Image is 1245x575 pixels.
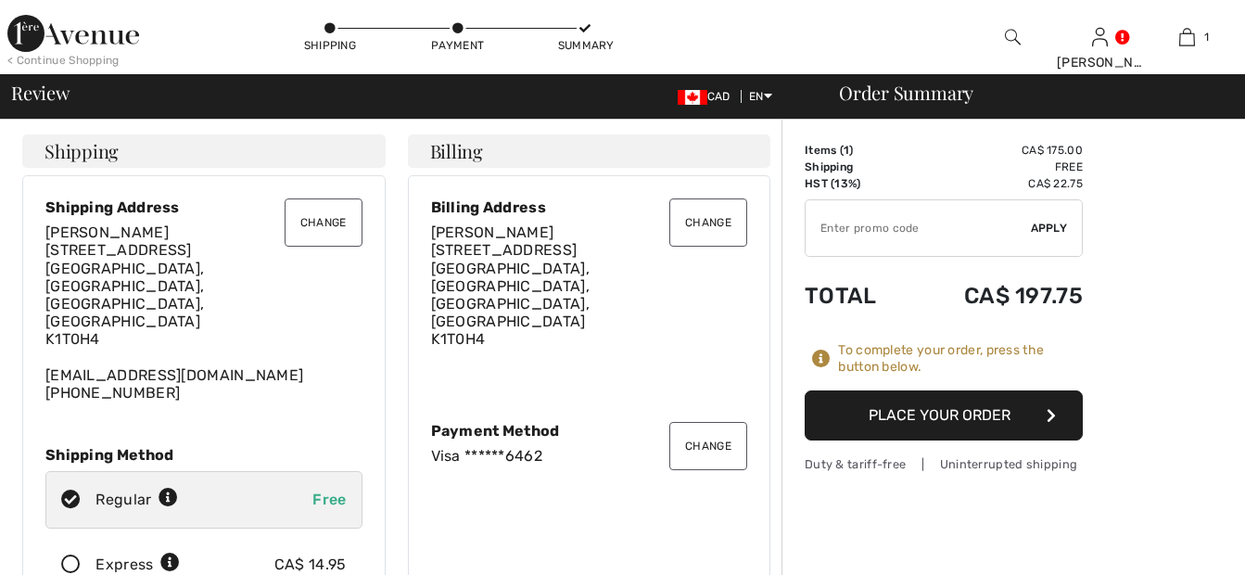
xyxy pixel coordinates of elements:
[1179,26,1195,48] img: My Bag
[805,159,909,175] td: Shipping
[558,37,614,54] div: Summary
[669,422,747,470] button: Change
[45,446,362,464] div: Shipping Method
[844,144,849,157] span: 1
[431,241,590,348] span: [STREET_ADDRESS] [GEOGRAPHIC_DATA], [GEOGRAPHIC_DATA], [GEOGRAPHIC_DATA], [GEOGRAPHIC_DATA] K1T0H4
[909,264,1083,327] td: CA$ 197.75
[95,489,178,511] div: Regular
[805,175,909,192] td: HST (13%)
[44,142,119,160] span: Shipping
[805,390,1083,441] button: Place Your Order
[669,198,747,247] button: Change
[11,83,70,102] span: Review
[45,241,204,348] span: [STREET_ADDRESS] [GEOGRAPHIC_DATA], [GEOGRAPHIC_DATA], [GEOGRAPHIC_DATA], [GEOGRAPHIC_DATA] K1T0H4
[302,37,358,54] div: Shipping
[838,342,1083,376] div: To complete your order, press the button below.
[909,175,1083,192] td: CA$ 22.75
[805,142,909,159] td: Items ( )
[1057,53,1142,72] div: [PERSON_NAME]
[45,198,362,216] div: Shipping Address
[431,198,748,216] div: Billing Address
[430,37,486,54] div: Payment
[1204,29,1209,45] span: 1
[909,159,1083,175] td: Free
[7,52,120,69] div: < Continue Shopping
[678,90,738,103] span: CAD
[909,142,1083,159] td: CA$ 175.00
[1092,28,1108,45] a: Sign In
[1144,26,1229,48] a: 1
[45,224,169,241] span: [PERSON_NAME]
[1092,26,1108,48] img: My Info
[805,455,1083,473] div: Duty & tariff-free | Uninterrupted shipping
[285,198,362,247] button: Change
[1031,220,1068,236] span: Apply
[806,200,1031,256] input: Promo code
[678,90,707,105] img: Canadian Dollar
[1005,26,1021,48] img: search the website
[312,491,346,508] span: Free
[430,142,483,160] span: Billing
[749,90,772,103] span: EN
[431,224,554,241] span: [PERSON_NAME]
[7,15,139,52] img: 1ère Avenue
[817,83,1234,102] div: Order Summary
[805,264,909,327] td: Total
[431,422,748,440] div: Payment Method
[45,224,362,402] div: [EMAIL_ADDRESS][DOMAIN_NAME] [PHONE_NUMBER]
